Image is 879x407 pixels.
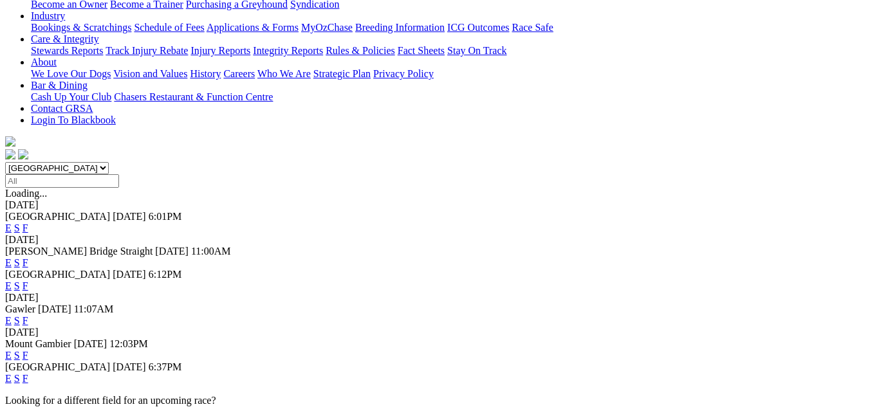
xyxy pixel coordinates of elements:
[5,327,874,338] div: [DATE]
[113,269,146,280] span: [DATE]
[5,373,12,384] a: E
[31,114,116,125] a: Login To Blackbook
[23,350,28,361] a: F
[5,338,71,349] span: Mount Gambier
[31,68,874,80] div: About
[106,45,188,56] a: Track Injury Rebate
[5,199,874,211] div: [DATE]
[31,91,874,103] div: Bar & Dining
[113,211,146,222] span: [DATE]
[31,80,88,91] a: Bar & Dining
[31,45,874,57] div: Care & Integrity
[5,188,47,199] span: Loading...
[373,68,434,79] a: Privacy Policy
[257,68,311,79] a: Who We Are
[5,280,12,291] a: E
[38,303,71,314] span: [DATE]
[149,211,182,222] span: 6:01PM
[223,68,255,79] a: Careers
[191,246,231,257] span: 11:00AM
[5,350,12,361] a: E
[149,269,182,280] span: 6:12PM
[5,292,874,303] div: [DATE]
[5,174,119,188] input: Select date
[14,222,20,233] a: S
[23,315,28,326] a: F
[23,257,28,268] a: F
[253,45,323,56] a: Integrity Reports
[447,22,509,33] a: ICG Outcomes
[5,303,35,314] span: Gawler
[5,395,874,406] p: Looking for a different field for an upcoming race?
[31,103,93,114] a: Contact GRSA
[14,315,20,326] a: S
[155,246,189,257] span: [DATE]
[23,222,28,233] a: F
[326,45,395,56] a: Rules & Policies
[109,338,148,349] span: 12:03PM
[74,303,114,314] span: 11:07AM
[31,68,111,79] a: We Love Our Dogs
[31,57,57,68] a: About
[14,350,20,361] a: S
[5,136,15,147] img: logo-grsa-white.png
[14,280,20,291] a: S
[190,45,250,56] a: Injury Reports
[14,257,20,268] a: S
[23,373,28,384] a: F
[5,269,110,280] span: [GEOGRAPHIC_DATA]
[18,149,28,159] img: twitter.svg
[313,68,371,79] a: Strategic Plan
[5,315,12,326] a: E
[5,211,110,222] span: [GEOGRAPHIC_DATA]
[447,45,506,56] a: Stay On Track
[23,280,28,291] a: F
[74,338,107,349] span: [DATE]
[5,222,12,233] a: E
[5,246,153,257] span: [PERSON_NAME] Bridge Straight
[14,373,20,384] a: S
[31,91,111,102] a: Cash Up Your Club
[134,22,204,33] a: Schedule of Fees
[5,257,12,268] a: E
[31,22,874,33] div: Industry
[5,361,110,372] span: [GEOGRAPHIC_DATA]
[190,68,221,79] a: History
[207,22,299,33] a: Applications & Forms
[113,361,146,372] span: [DATE]
[301,22,353,33] a: MyOzChase
[5,234,874,246] div: [DATE]
[5,149,15,159] img: facebook.svg
[31,33,99,44] a: Care & Integrity
[31,22,131,33] a: Bookings & Scratchings
[31,10,65,21] a: Industry
[355,22,445,33] a: Breeding Information
[398,45,445,56] a: Fact Sheets
[113,68,187,79] a: Vision and Values
[114,91,273,102] a: Chasers Restaurant & Function Centre
[149,361,182,372] span: 6:37PM
[31,45,103,56] a: Stewards Reports
[512,22,553,33] a: Race Safe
